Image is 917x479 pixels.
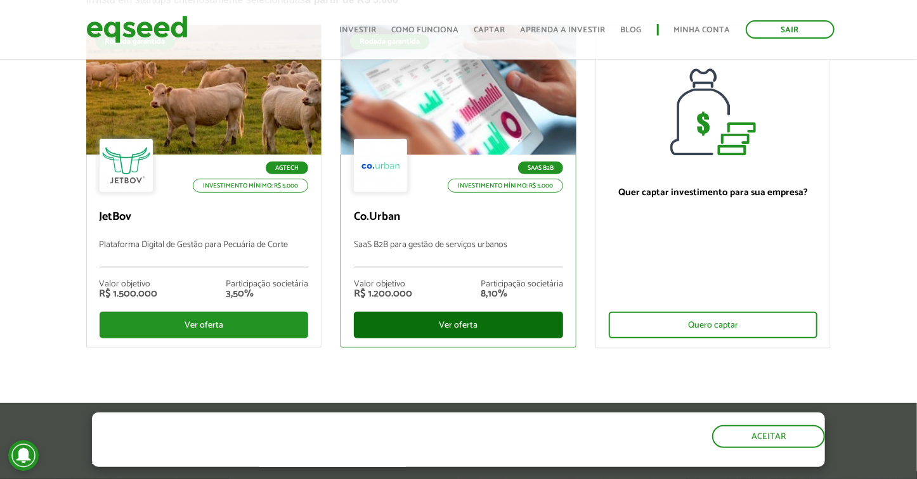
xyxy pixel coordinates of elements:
a: Captar [474,26,505,34]
div: Valor objetivo [100,280,158,289]
p: Quer captar investimento para sua empresa? [609,187,818,198]
div: R$ 1.500.000 [100,289,158,299]
div: Ver oferta [100,312,309,338]
div: Ver oferta [354,312,563,338]
button: Aceitar [712,425,825,448]
a: Rodada garantida SaaS B2B Investimento mínimo: R$ 5.000 Co.Urban SaaS B2B para gestão de serviços... [341,25,576,348]
a: Minha conta [674,26,731,34]
p: Investimento mínimo: R$ 5.000 [193,179,308,193]
a: Como funciona [392,26,459,34]
p: Agtech [266,162,308,174]
a: Aprenda a investir [521,26,606,34]
div: Valor objetivo [354,280,412,289]
a: Sair [746,20,835,39]
h5: O site da EqSeed utiliza cookies para melhorar sua navegação. [92,412,532,452]
p: SaaS B2B para gestão de serviços urbanos [354,240,563,267]
a: Quer captar investimento para sua empresa? Quero captar [595,25,831,348]
a: Investir [340,26,377,34]
p: Co.Urban [354,210,563,224]
div: Quero captar [609,312,818,338]
img: EqSeed [86,13,188,46]
div: 8,10% [481,289,563,299]
p: SaaS B2B [518,162,563,174]
div: R$ 1.200.000 [354,289,412,299]
div: Participação societária [226,280,308,289]
a: Rodada garantida Agtech Investimento mínimo: R$ 5.000 JetBov Plataforma Digital de Gestão para Pe... [86,25,322,348]
a: Blog [621,26,642,34]
p: JetBov [100,210,309,224]
div: Participação societária [481,280,563,289]
p: Ao clicar em "aceitar", você aceita nossa . [92,455,532,467]
a: política de privacidade e de cookies [259,456,406,467]
p: Investimento mínimo: R$ 5.000 [448,179,563,193]
p: Plataforma Digital de Gestão para Pecuária de Corte [100,240,309,267]
div: 3,50% [226,289,308,299]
